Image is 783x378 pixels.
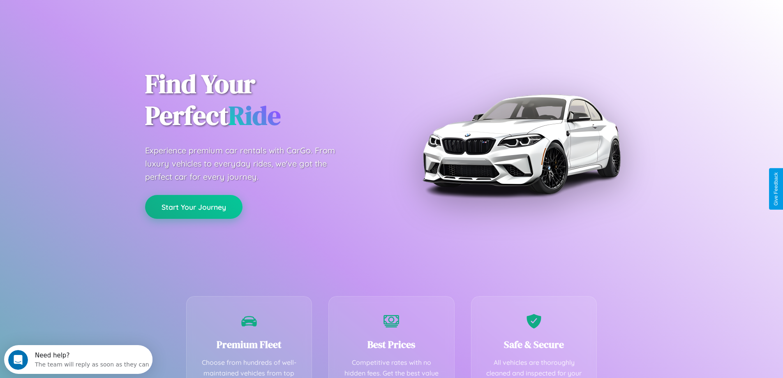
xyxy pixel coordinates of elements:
div: Need help? [31,7,145,14]
div: Give Feedback [773,172,779,206]
div: The team will reply as soon as they can [31,14,145,22]
h3: Best Prices [341,338,442,351]
img: Premium BMW car rental vehicle [418,41,624,247]
div: Open Intercom Messenger [3,3,153,26]
h1: Find Your Perfect [145,68,379,132]
h3: Premium Fleet [199,338,300,351]
button: Start Your Journey [145,195,243,219]
p: Experience premium car rentals with CarGo. From luxury vehicles to everyday rides, we've got the ... [145,144,351,183]
h3: Safe & Secure [484,338,584,351]
span: Ride [229,97,281,133]
iframe: Intercom live chat [8,350,28,370]
iframe: Intercom live chat discovery launcher [4,345,152,374]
